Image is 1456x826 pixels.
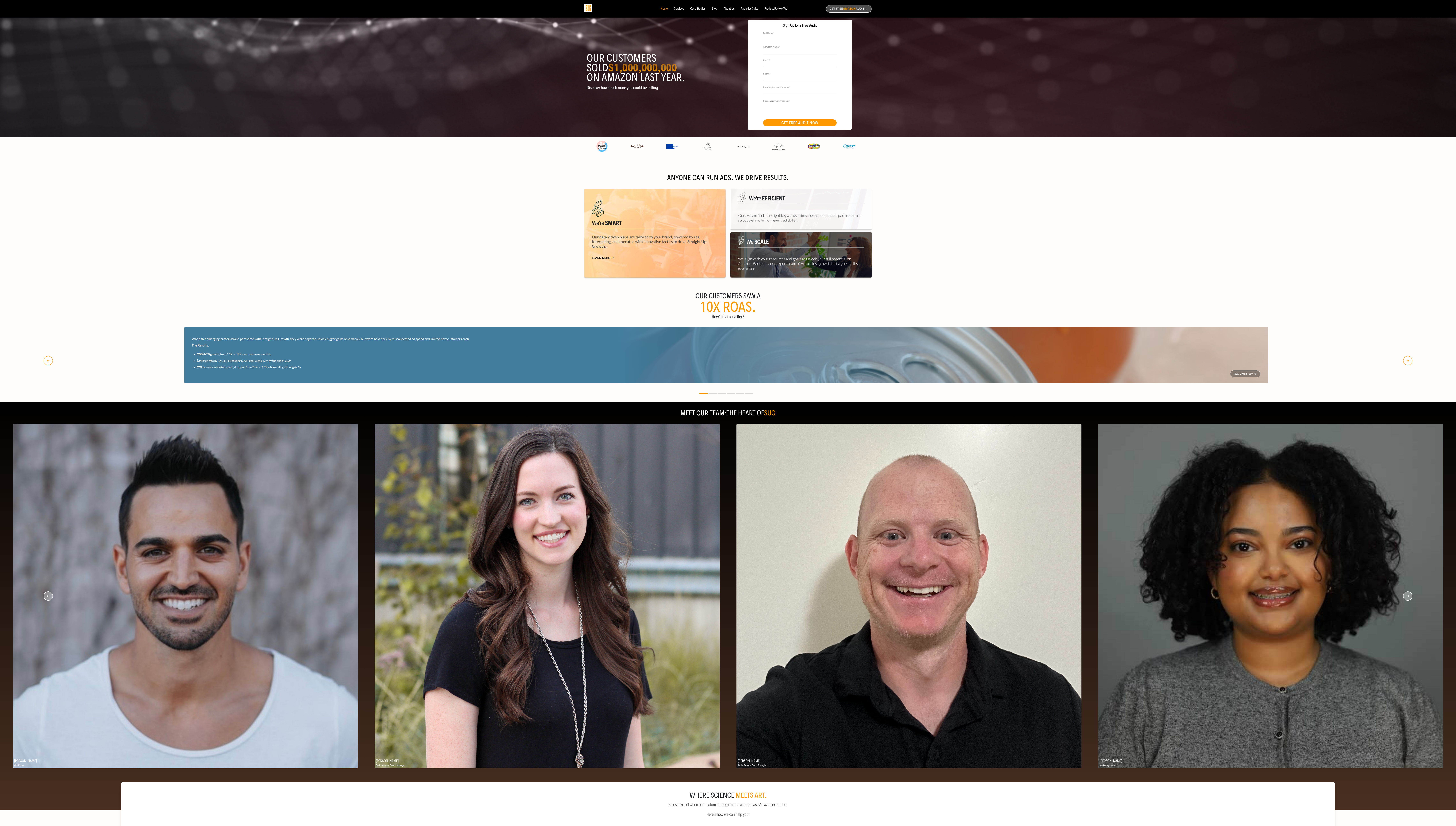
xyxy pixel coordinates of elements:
[736,758,1081,764] h2: [PERSON_NAME]
[724,7,735,11] a: About Us
[197,353,271,356] small: , from 6.5K → 18K new customers monthly
[738,236,744,245] img: We are Smart
[587,85,726,90] p: Discover how much more you could be selling.
[192,343,209,347] strong: The Results:
[738,238,864,248] h5: We
[843,143,856,150] img: Quest Nutriton
[763,86,837,89] label: Monthly Amazon Revenue *
[584,175,872,181] h2: Anyone can run ads. We drive results.
[738,192,746,202] img: We are Smart
[701,143,714,150] img: Anastasia Beverly Hills
[690,7,705,11] a: Case Studies
[763,89,837,94] input: Monthly Amazon Revenue *
[712,7,717,11] a: Blog
[197,366,301,369] small: decrease in wasted spend, dropping from 26% → 8.6% while scaling ad budgets 3x
[1230,370,1260,377] a: read case study
[375,424,720,768] img: Rene Crandall, Senior Amazon Search Manager
[772,143,785,150] img: Drunk Elephant
[763,31,837,35] label: Full Name *
[736,764,1081,768] p: Senior Amazon Brand Strategist
[736,424,1081,768] img: Kortney Kay, Senior Amazon Brand Strategist
[631,143,644,150] img: Califia Farms
[129,792,1327,799] div: where science
[763,102,812,115] iframe: reCAPTCHA
[129,802,1327,807] p: Sales take off when our custom strategy meets world-class Amazon expertise.
[197,366,202,369] strong: 67%
[738,257,864,270] p: We align with your resources and goals to unlock your full potential on Amazon. Backed by our exp...
[666,144,679,149] img: Express Water
[592,230,718,249] p: Our data-driven plans are tailored to your brand, powered by real forecasting, and executed with ...
[762,195,785,202] span: Efficient
[763,48,837,54] input: Company Name *
[763,72,837,75] label: Phone *
[763,45,837,49] label: Company Name *
[763,62,837,67] input: Email *
[596,140,608,153] img: Peach Slices
[13,764,358,768] p: VP of Sales
[608,61,677,74] strong: $1,000,000,000
[764,409,776,417] span: SUG
[738,195,864,204] h5: We're
[826,5,872,13] a: Get freeAmazonAudit
[13,424,358,768] img: Jeff Siddiqi, VP of Sales
[605,219,621,227] span: Smart
[736,791,766,800] span: meets art.
[592,256,718,260] a: Learn more
[763,99,837,103] label: Please verify your request. *
[1403,356,1412,365] img: right
[13,758,358,764] h2: [PERSON_NAME]
[737,146,750,148] img: Peach & Lily
[764,7,788,11] a: Product Review Tool
[738,213,864,222] p: Our system finds the right keywords, trims the fat, and boosts performance—so you get more from e...
[197,359,291,362] small: run rate by [DATE], surpassing $10M goal with $12M by the end of 2024
[192,337,903,341] p: When this emerging protein brand partnered with Straight Up Growth, they were eager to unlock big...
[763,119,837,126] button: GET FREE AUDIT NOW
[129,810,1327,817] p: Here’s how we can help you:
[754,238,769,245] span: Scale
[44,356,53,365] img: Left
[763,75,837,81] input: Contact Number *
[375,764,720,768] p: Senior Amazon Search Manager
[587,53,726,82] h1: Our customers sold on Amazon last year.
[751,23,849,28] span: Sign Up for a Free Audit
[197,359,204,362] strong: $24M
[674,7,684,11] a: Services
[584,4,592,12] img: Sug
[1098,764,1443,768] p: Marketing Intern
[375,758,720,764] h2: [PERSON_NAME]
[763,59,837,62] label: Email *
[1098,424,1443,768] img: Hanna Tekle, Marketing Intern
[712,314,744,319] span: How's that for a flex?
[808,143,820,149] img: Creative Kids
[592,200,604,217] img: We are Smart
[1098,758,1443,764] h2: [PERSON_NAME]
[741,7,758,11] a: Analytics Suite
[661,7,668,11] a: Home
[197,353,219,356] strong: 624% NTB growth
[763,34,837,40] input: Full Name *
[843,7,856,11] span: Amazon
[592,220,718,229] h5: We're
